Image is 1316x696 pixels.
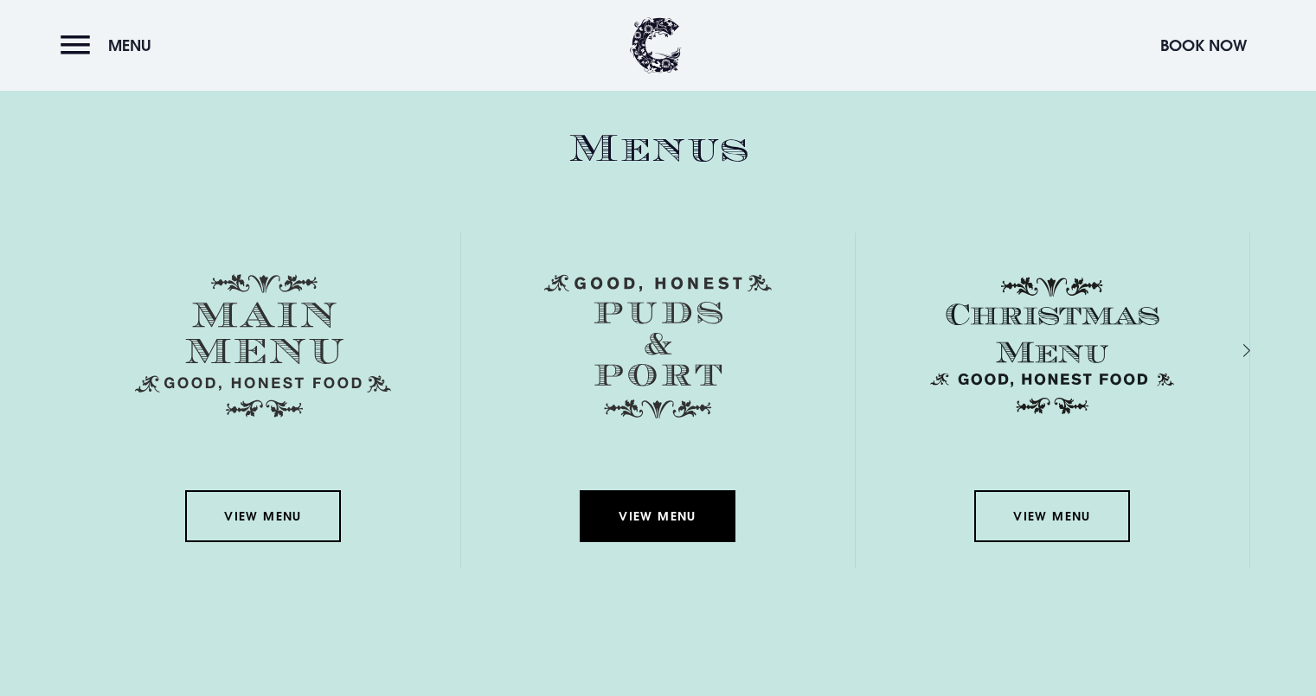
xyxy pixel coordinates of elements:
img: Menu puds and port [544,274,772,419]
a: View Menu [974,490,1130,542]
img: Menu main menu [135,274,391,418]
a: View Menu [185,490,341,542]
h2: Menus [67,126,1250,172]
img: Christmas Menu SVG [924,274,1180,418]
a: View Menu [580,490,735,542]
img: Clandeboye Lodge [630,17,682,73]
button: Menu [61,27,160,64]
button: Book Now [1152,27,1255,64]
span: Menu [108,35,151,55]
div: Next slide [1220,338,1236,363]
